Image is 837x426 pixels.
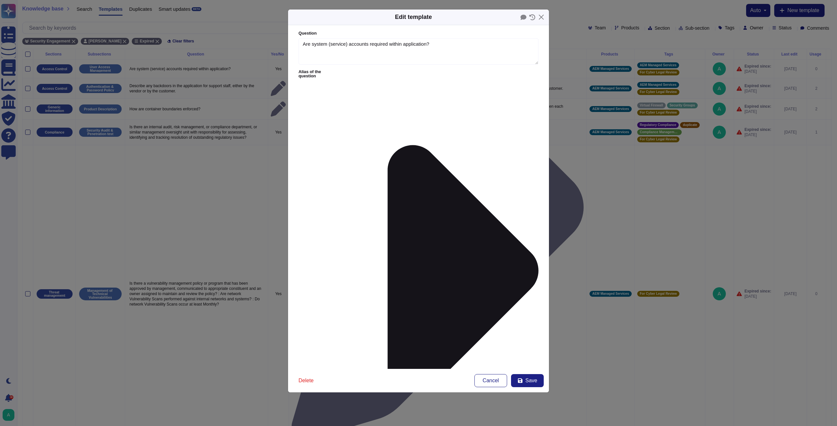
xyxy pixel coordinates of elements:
[299,38,538,65] textarea: Are system (service) accounts required within application?
[511,374,544,387] button: Save
[536,12,546,22] button: Close
[299,378,314,383] span: Delete
[293,374,319,387] button: Delete
[299,31,538,36] label: Question
[483,378,499,383] span: Cancel
[474,374,507,387] button: Cancel
[395,13,432,22] div: Edit template
[525,378,537,383] span: Save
